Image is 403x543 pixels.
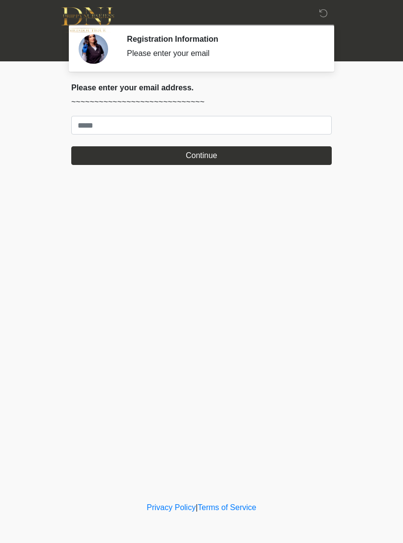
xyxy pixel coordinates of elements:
[147,503,196,512] a: Privacy Policy
[198,503,256,512] a: Terms of Service
[71,146,332,165] button: Continue
[61,7,114,32] img: DNJ Med Boutique Logo
[71,83,332,92] h2: Please enter your email address.
[79,34,108,64] img: Agent Avatar
[71,96,332,108] p: ~~~~~~~~~~~~~~~~~~~~~~~~~~~~~
[196,503,198,512] a: |
[127,48,317,59] div: Please enter your email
